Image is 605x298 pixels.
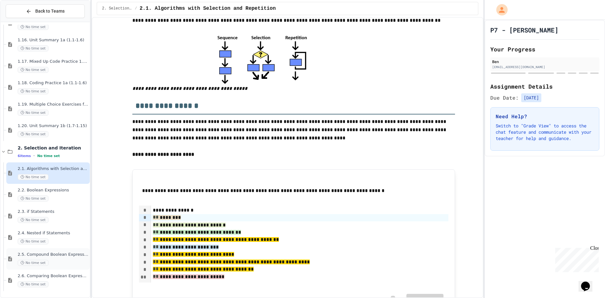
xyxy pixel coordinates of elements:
[18,209,89,214] span: 2.3. if Statements
[521,93,541,102] span: [DATE]
[18,252,89,257] span: 2.5. Compound Boolean Expressions
[18,67,49,73] span: No time set
[102,6,132,11] span: 2. Selection and Iteration
[492,65,597,69] div: [EMAIL_ADDRESS][DOMAIN_NAME]
[18,80,89,86] span: 1.18. Coding Practice 1a (1.1-1.6)
[18,196,49,202] span: No time set
[579,273,599,292] iframe: chat widget
[37,154,60,158] span: No time set
[6,4,85,18] button: Back to Teams
[35,8,65,15] span: Back to Teams
[18,174,49,180] span: No time set
[490,3,509,17] div: My Account
[18,123,89,129] span: 1.20. Unit Summary 1b (1.7-1.15)
[18,154,31,158] span: 6 items
[18,102,89,107] span: 1.19. Multiple Choice Exercises for Unit 1a (1.1-1.6)
[490,45,599,54] h2: Your Progress
[18,24,49,30] span: No time set
[18,145,89,151] span: 2. Selection and Iteration
[18,260,49,266] span: No time set
[496,113,594,120] h3: Need Help?
[492,59,597,64] div: Ben
[18,59,89,64] span: 1.17. Mixed Up Code Practice 1.1-1.6
[18,231,89,236] span: 2.4. Nested if Statements
[18,238,49,244] span: No time set
[553,245,599,272] iframe: chat widget
[140,5,276,12] span: 2.1. Algorithms with Selection and Repetition
[18,188,89,193] span: 2.2. Boolean Expressions
[18,131,49,137] span: No time set
[490,82,599,91] h2: Assignment Details
[496,123,594,142] p: Switch to "Grade View" to access the chat feature and communicate with your teacher for help and ...
[18,166,89,172] span: 2.1. Algorithms with Selection and Repetition
[18,110,49,116] span: No time set
[18,88,49,94] span: No time set
[3,3,43,40] div: Chat with us now!Close
[18,281,49,287] span: No time set
[18,217,49,223] span: No time set
[18,273,89,279] span: 2.6. Comparing Boolean Expressions ([PERSON_NAME] Laws)
[490,94,519,102] span: Due Date:
[490,26,558,34] h1: P7 - [PERSON_NAME]
[18,38,89,43] span: 1.16. Unit Summary 1a (1.1-1.6)
[18,45,49,51] span: No time set
[135,6,137,11] span: /
[33,153,35,158] span: •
